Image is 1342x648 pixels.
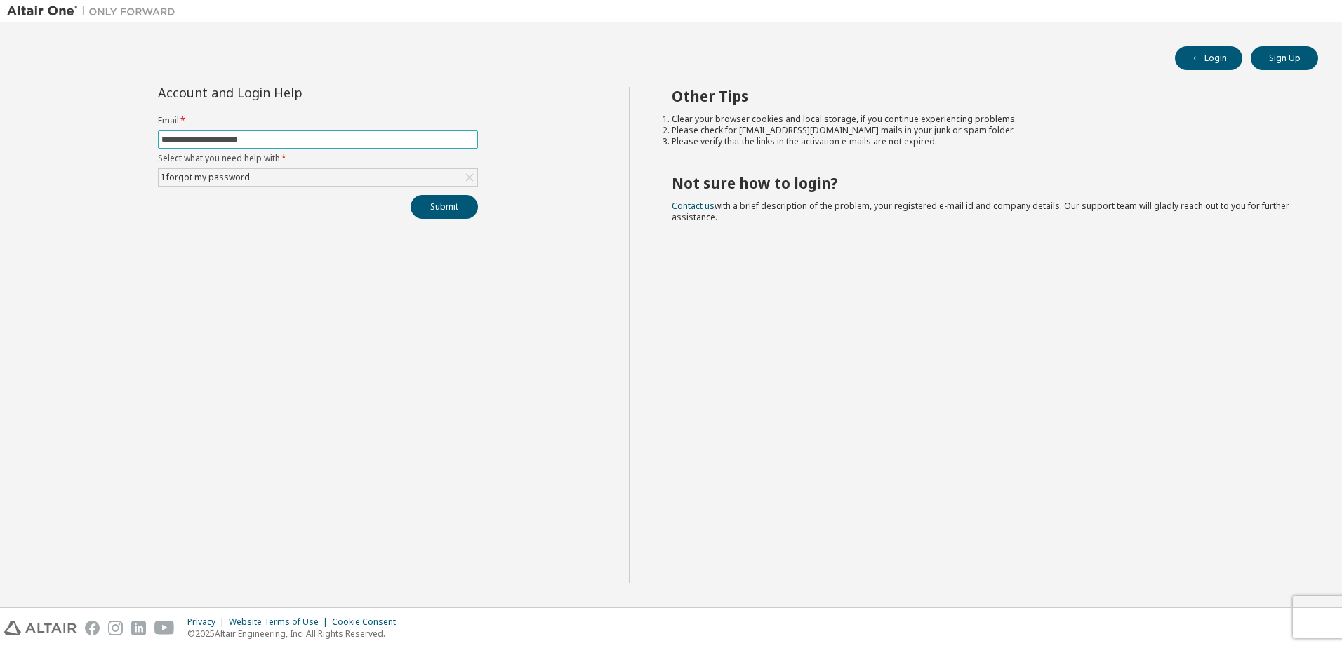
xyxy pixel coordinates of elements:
li: Clear your browser cookies and local storage, if you continue experiencing problems. [672,114,1294,125]
img: Altair One [7,4,182,18]
div: I forgot my password [159,169,477,186]
button: Login [1175,46,1242,70]
a: Contact us [672,200,715,212]
span: with a brief description of the problem, your registered e-mail id and company details. Our suppo... [672,200,1289,223]
div: Privacy [187,616,229,628]
li: Please verify that the links in the activation e-mails are not expired. [672,136,1294,147]
div: I forgot my password [159,170,252,185]
button: Submit [411,195,478,219]
label: Select what you need help with [158,153,478,164]
li: Please check for [EMAIL_ADDRESS][DOMAIN_NAME] mails in your junk or spam folder. [672,125,1294,136]
p: © 2025 Altair Engineering, Inc. All Rights Reserved. [187,628,404,640]
img: youtube.svg [154,621,175,635]
h2: Not sure how to login? [672,174,1294,192]
label: Email [158,115,478,126]
img: instagram.svg [108,621,123,635]
div: Cookie Consent [332,616,404,628]
img: facebook.svg [85,621,100,635]
img: altair_logo.svg [4,621,77,635]
h2: Other Tips [672,87,1294,105]
div: Website Terms of Use [229,616,332,628]
button: Sign Up [1251,46,1318,70]
img: linkedin.svg [131,621,146,635]
div: Account and Login Help [158,87,414,98]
